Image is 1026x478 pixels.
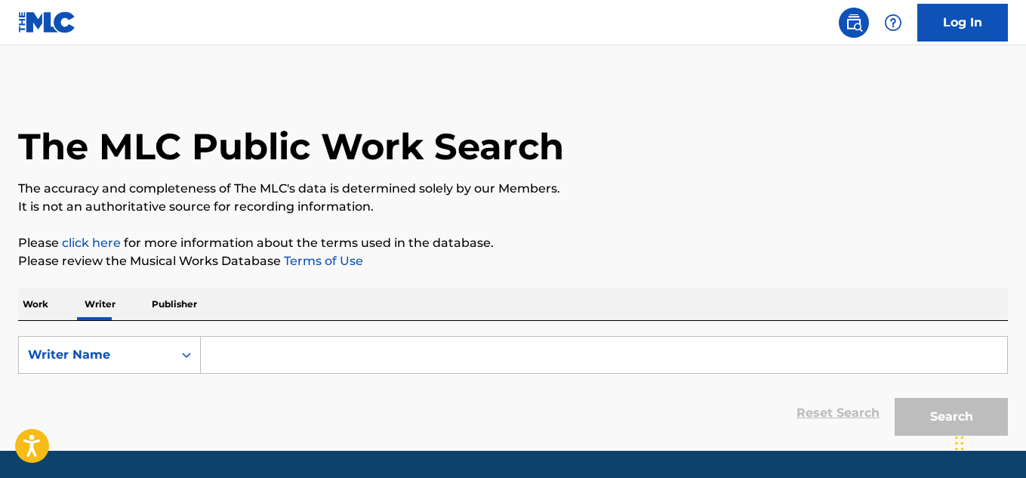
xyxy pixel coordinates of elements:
[18,234,1008,252] p: Please for more information about the terms used in the database.
[18,288,53,320] p: Work
[18,336,1008,443] form: Search Form
[18,198,1008,216] p: It is not an authoritative source for recording information.
[281,254,363,268] a: Terms of Use
[917,4,1008,42] a: Log In
[18,180,1008,198] p: The accuracy and completeness of The MLC's data is determined solely by our Members.
[839,8,869,38] a: Public Search
[884,14,902,32] img: help
[80,288,120,320] p: Writer
[18,252,1008,270] p: Please review the Musical Works Database
[62,236,121,250] a: click here
[845,14,863,32] img: search
[28,346,164,364] div: Writer Name
[147,288,202,320] p: Publisher
[951,406,1026,478] iframe: Chat Widget
[951,406,1026,478] div: Widget de chat
[18,11,76,33] img: MLC Logo
[955,421,964,466] div: Arrastrar
[878,8,908,38] div: Help
[18,124,564,169] h1: The MLC Public Work Search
